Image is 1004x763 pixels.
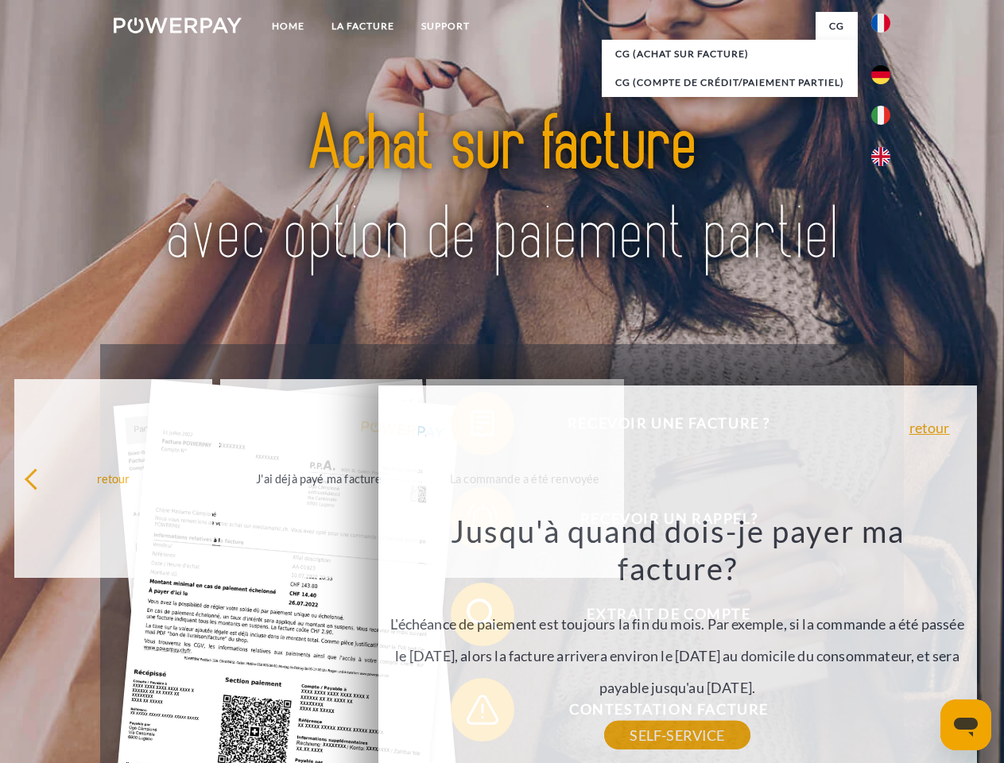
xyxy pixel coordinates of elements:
[408,12,483,41] a: Support
[909,420,950,435] a: retour
[940,699,991,750] iframe: Bouton de lancement de la fenêtre de messagerie
[318,12,408,41] a: LA FACTURE
[871,106,890,125] img: it
[816,12,858,41] a: CG
[604,721,750,749] a: SELF-SERVICE
[871,147,890,166] img: en
[258,12,318,41] a: Home
[871,65,890,84] img: de
[152,76,852,304] img: title-powerpay_fr.svg
[602,40,858,68] a: CG (achat sur facture)
[114,17,242,33] img: logo-powerpay-white.svg
[871,14,890,33] img: fr
[387,512,967,588] h3: Jusqu'à quand dois-je payer ma facture?
[602,68,858,97] a: CG (Compte de crédit/paiement partiel)
[24,467,203,489] div: retour
[230,467,409,489] div: J'ai déjà payé ma facture
[387,512,967,735] div: L'échéance de paiement est toujours la fin du mois. Par exemple, si la commande a été passée le [...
